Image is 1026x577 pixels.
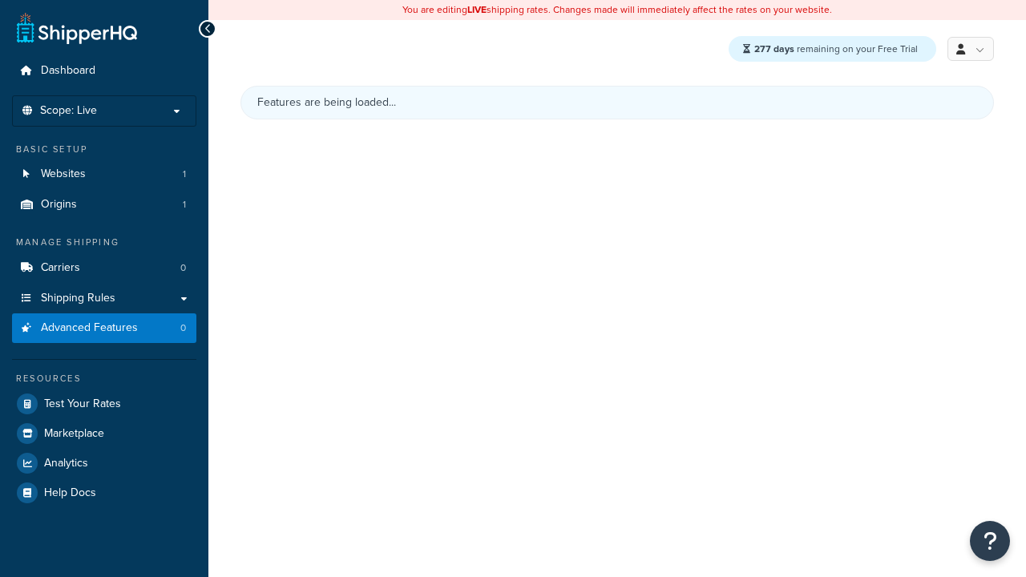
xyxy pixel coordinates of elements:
span: Origins [41,198,77,212]
li: Websites [12,159,196,189]
span: Help Docs [44,486,96,500]
span: 1 [183,198,186,212]
div: Manage Shipping [12,236,196,249]
span: Scope: Live [40,104,97,118]
b: LIVE [467,2,487,17]
span: Analytics [44,457,88,470]
a: Advanced Features0 [12,313,196,343]
strong: 277 days [754,42,794,56]
div: Basic Setup [12,143,196,156]
span: Marketplace [44,427,104,441]
span: 0 [180,261,186,275]
button: Open Resource Center [970,521,1010,561]
a: Dashboard [12,56,196,86]
div: Features are being loaded... [240,86,994,119]
a: Marketplace [12,419,196,448]
a: Carriers0 [12,253,196,283]
a: Shipping Rules [12,284,196,313]
li: Carriers [12,253,196,283]
a: Test Your Rates [12,389,196,418]
a: Origins1 [12,190,196,220]
li: Advanced Features [12,313,196,343]
a: Help Docs [12,478,196,507]
span: 1 [183,167,186,181]
span: remaining on your Free Trial [754,42,918,56]
span: Shipping Rules [41,292,115,305]
li: Origins [12,190,196,220]
a: Websites1 [12,159,196,189]
span: Dashboard [41,64,95,78]
span: Websites [41,167,86,181]
span: Test Your Rates [44,397,121,411]
span: Carriers [41,261,80,275]
span: 0 [180,321,186,335]
a: Analytics [12,449,196,478]
span: Advanced Features [41,321,138,335]
div: Resources [12,372,196,385]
